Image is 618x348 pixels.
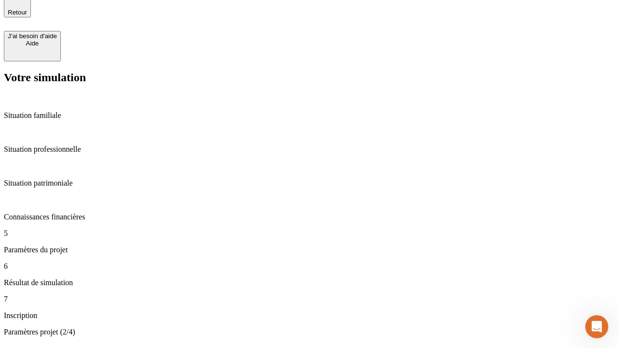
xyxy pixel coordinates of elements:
[4,262,614,271] p: 6
[4,311,614,320] p: Inscription
[4,278,614,287] p: Résultat de simulation
[4,145,614,154] p: Situation professionnelle
[4,71,614,84] h2: Votre simulation
[4,213,614,221] p: Connaissances financières
[585,315,608,338] iframe: Intercom live chat
[8,9,27,16] span: Retour
[4,328,614,336] p: Paramètres projet (2/4)
[4,179,614,188] p: Situation patrimoniale
[4,229,614,238] p: 5
[8,32,57,40] div: J’ai besoin d'aide
[4,246,614,254] p: Paramètres du projet
[8,40,57,47] div: Aide
[4,31,61,61] button: J’ai besoin d'aideAide
[4,295,614,304] p: 7
[4,111,614,120] p: Situation familiale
